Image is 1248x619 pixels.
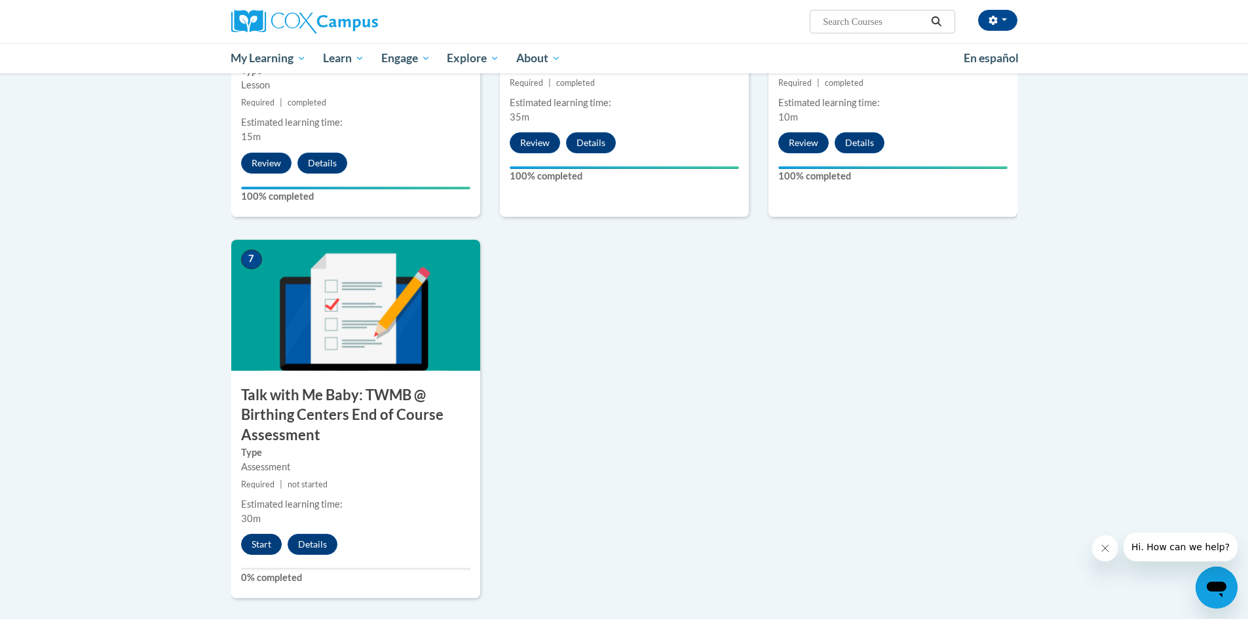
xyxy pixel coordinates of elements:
label: 0% completed [241,571,470,585]
span: completed [288,98,326,107]
span: | [817,78,820,88]
span: completed [825,78,863,88]
div: Estimated learning time: [241,115,470,130]
h3: Talk with Me Baby: TWMB @ Birthing Centers End of Course Assessment [231,385,480,445]
a: Learn [314,43,373,73]
span: 10m [778,111,798,122]
a: Engage [373,43,439,73]
div: Estimated learning time: [241,497,470,512]
span: Required [778,78,812,88]
div: Assessment [241,460,470,474]
div: Estimated learning time: [778,96,1008,110]
div: Lesson [241,78,470,92]
iframe: Close message [1092,535,1118,561]
span: | [280,479,282,489]
button: Details [835,132,884,153]
button: Details [297,153,347,174]
span: En español [964,51,1019,65]
a: En español [955,45,1027,72]
iframe: Message from company [1124,533,1238,561]
img: Cox Campus [231,10,378,33]
span: | [280,98,282,107]
label: Type [241,445,470,460]
span: 30m [241,513,261,524]
span: completed [556,78,595,88]
label: 100% completed [778,169,1008,183]
div: Your progress [241,187,470,189]
a: Explore [438,43,508,73]
a: About [508,43,569,73]
span: 7 [241,250,262,269]
span: Required [241,98,274,107]
div: Main menu [212,43,1037,73]
button: Details [288,534,337,555]
span: Learn [323,50,364,66]
label: 100% completed [241,189,470,204]
span: About [516,50,561,66]
span: 15m [241,131,261,142]
span: | [548,78,551,88]
span: Explore [447,50,499,66]
div: Your progress [778,166,1008,169]
button: Review [241,153,292,174]
button: Details [566,132,616,153]
button: Search [926,14,946,29]
input: Search Courses [822,14,926,29]
span: Required [241,479,274,489]
span: My Learning [231,50,306,66]
div: Estimated learning time: [510,96,739,110]
a: Cox Campus [231,10,480,33]
span: 35m [510,111,529,122]
a: My Learning [223,43,315,73]
button: Review [510,132,560,153]
img: Course Image [231,240,480,371]
span: Engage [381,50,430,66]
div: Your progress [510,166,739,169]
span: not started [288,479,328,489]
iframe: Button to launch messaging window [1196,567,1238,609]
button: Start [241,534,282,555]
label: 100% completed [510,169,739,183]
span: Required [510,78,543,88]
button: Account Settings [978,10,1017,31]
button: Review [778,132,829,153]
